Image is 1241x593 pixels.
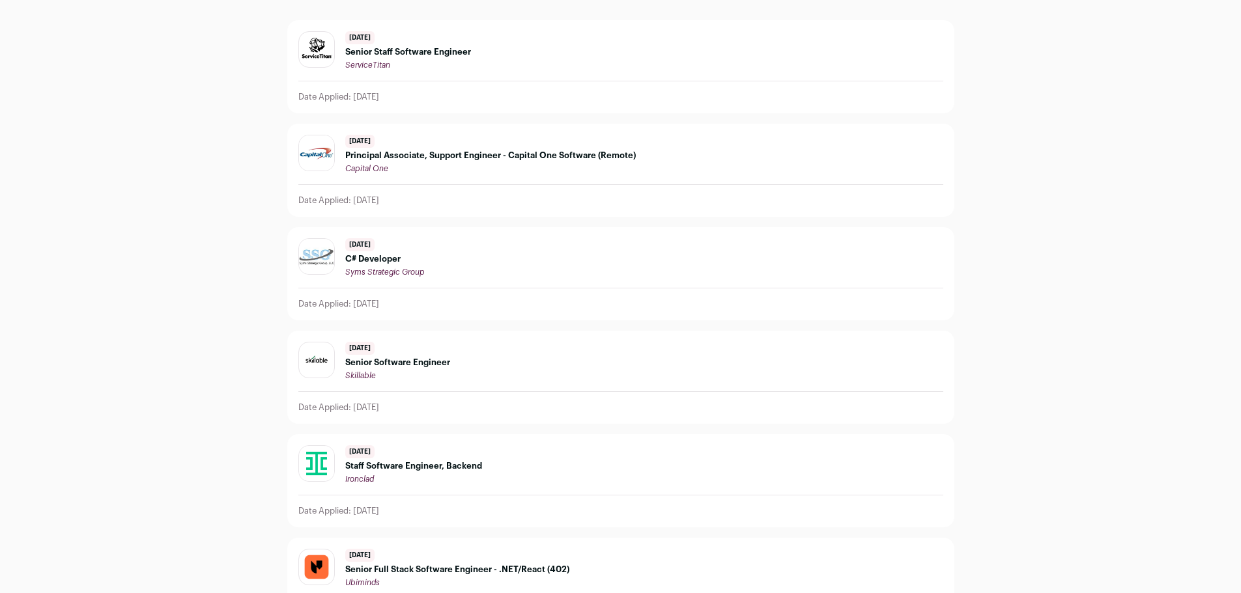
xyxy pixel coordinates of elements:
span: [DATE] [345,238,375,251]
span: Senior Full Stack Software Engineer - .NET/React (402) [345,564,569,575]
img: 13a84033403f162f25ea8bb10cf14f0cbdb8c484e7f2ba2b3c917a5c9ca30656.png [299,446,334,481]
span: [DATE] [345,445,375,458]
a: [DATE] Senior Staff Software Engineer ServiceTitan Date Applied: [DATE] [288,21,954,113]
img: 6169fca165c677f463f695e460725264a09ee22f49bc93ce283780cb8af1f89c.png [299,351,334,370]
span: Skillable [345,372,376,379]
p: Date Applied: [DATE] [298,299,379,309]
span: Ubiminds [345,579,380,586]
a: [DATE] Principal Associate, Support Engineer - Capital One Software (Remote) Capital One Date App... [288,124,954,216]
img: 904cd390969cbc9b1968fb42a9ddc32a5c0bc9de3fa9900a00b107ae02b2c7c0.png [299,34,334,65]
p: Date Applied: [DATE] [298,195,379,206]
span: Senior Staff Software Engineer [345,47,471,57]
a: [DATE] Senior Software Engineer Skillable Date Applied: [DATE] [288,331,954,423]
span: ServiceTitan [345,61,390,69]
p: Date Applied: [DATE] [298,92,379,102]
a: [DATE] Staff Software Engineer, Backend Ironclad Date Applied: [DATE] [288,435,954,527]
span: Syms Strategic Group [345,268,425,276]
span: Staff Software Engineer, Backend [345,461,482,471]
span: Principal Associate, Support Engineer - Capital One Software (Remote) [345,150,636,161]
span: C# Developer [345,254,425,264]
span: Senior Software Engineer [345,357,450,368]
p: Date Applied: [DATE] [298,506,379,516]
p: Date Applied: [DATE] [298,402,379,413]
span: [DATE] [345,135,375,148]
img: 24b4cd1a14005e1eb0453b1a75ab48f7ab5ae425408ff78ab99c55fada566dcb.jpg [299,135,334,171]
a: [DATE] C# Developer Syms Strategic Group Date Applied: [DATE] [288,228,954,320]
img: db326d94d8347d4cabedd784e5ebbea19b98894fe0a6974fb2ced70c681e704a.jpg [299,239,334,274]
span: [DATE] [345,549,375,562]
span: [DATE] [345,31,375,44]
img: b0056ecb8c78c00616fa3be093b4c8990559d711bd28fac5e81c1c3e8175816d.png [299,549,334,585]
span: Ironclad [345,475,374,483]
span: [DATE] [345,342,375,355]
span: Capital One [345,165,388,172]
